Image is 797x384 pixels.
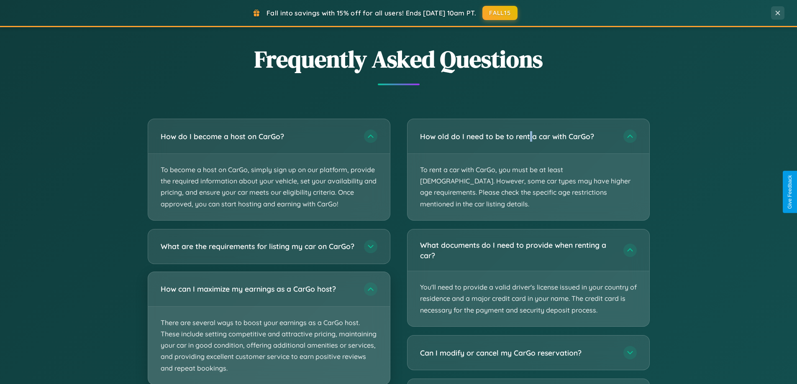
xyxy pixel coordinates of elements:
h3: How do I become a host on CarGo? [161,131,356,142]
h3: What are the requirements for listing my car on CarGo? [161,241,356,252]
span: Fall into savings with 15% off for all users! Ends [DATE] 10am PT. [267,9,476,17]
p: To rent a car with CarGo, you must be at least [DEMOGRAPHIC_DATA]. However, some car types may ha... [407,154,649,220]
button: FALL15 [482,6,518,20]
div: Give Feedback [787,175,793,209]
p: To become a host on CarGo, simply sign up on our platform, provide the required information about... [148,154,390,220]
h3: What documents do I need to provide when renting a car? [420,240,615,260]
h3: Can I modify or cancel my CarGo reservation? [420,347,615,358]
h3: How can I maximize my earnings as a CarGo host? [161,284,356,294]
p: You'll need to provide a valid driver's license issued in your country of residence and a major c... [407,271,649,326]
h3: How old do I need to be to rent a car with CarGo? [420,131,615,142]
h2: Frequently Asked Questions [148,43,650,75]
